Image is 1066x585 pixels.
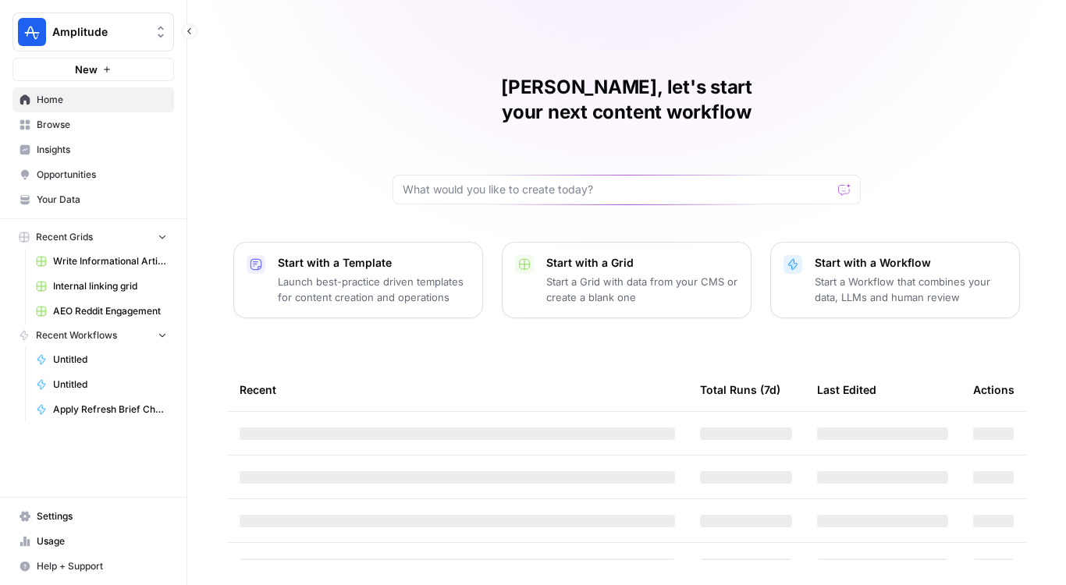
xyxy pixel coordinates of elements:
input: What would you like to create today? [403,182,832,197]
span: Write Informational Article [53,254,167,268]
p: Start with a Grid [546,255,738,271]
a: Untitled [29,372,174,397]
span: New [75,62,98,77]
img: Amplitude Logo [18,18,46,46]
span: Internal linking grid [53,279,167,293]
span: Your Data [37,193,167,207]
span: Home [37,93,167,107]
a: AEO Reddit Engagement [29,299,174,324]
a: Settings [12,504,174,529]
div: Recent [240,368,675,411]
p: Start with a Template [278,255,470,271]
p: Start a Grid with data from your CMS or create a blank one [546,274,738,305]
span: Help + Support [37,559,167,573]
a: Usage [12,529,174,554]
button: Help + Support [12,554,174,579]
span: Untitled [53,378,167,392]
a: Apply Refresh Brief Changes [29,397,174,422]
p: Start a Workflow that combines your data, LLMs and human review [815,274,1007,305]
span: Amplitude [52,24,147,40]
span: Untitled [53,353,167,367]
button: Start with a WorkflowStart a Workflow that combines your data, LLMs and human review [770,242,1020,318]
span: AEO Reddit Engagement [53,304,167,318]
a: Untitled [29,347,174,372]
div: Actions [973,368,1014,411]
a: Your Data [12,187,174,212]
span: Apply Refresh Brief Changes [53,402,167,417]
span: Insights [37,143,167,157]
p: Start with a Workflow [815,255,1007,271]
span: Opportunities [37,168,167,182]
button: Start with a TemplateLaunch best-practice driven templates for content creation and operations [233,242,483,318]
a: Internal linking grid [29,274,174,299]
a: Insights [12,137,174,162]
div: Total Runs (7d) [700,368,780,411]
span: Usage [37,534,167,548]
h1: [PERSON_NAME], let's start your next content workflow [393,75,861,125]
a: Browse [12,112,174,137]
a: Opportunities [12,162,174,187]
span: Recent Grids [36,230,93,244]
span: Settings [37,509,167,523]
p: Launch best-practice driven templates for content creation and operations [278,274,470,305]
span: Browse [37,118,167,132]
a: Home [12,87,174,112]
button: Recent Grids [12,225,174,249]
div: Last Edited [817,368,876,411]
button: New [12,58,174,81]
button: Start with a GridStart a Grid with data from your CMS or create a blank one [502,242,752,318]
a: Write Informational Article [29,249,174,274]
button: Recent Workflows [12,324,174,347]
button: Workspace: Amplitude [12,12,174,51]
span: Recent Workflows [36,328,117,342]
